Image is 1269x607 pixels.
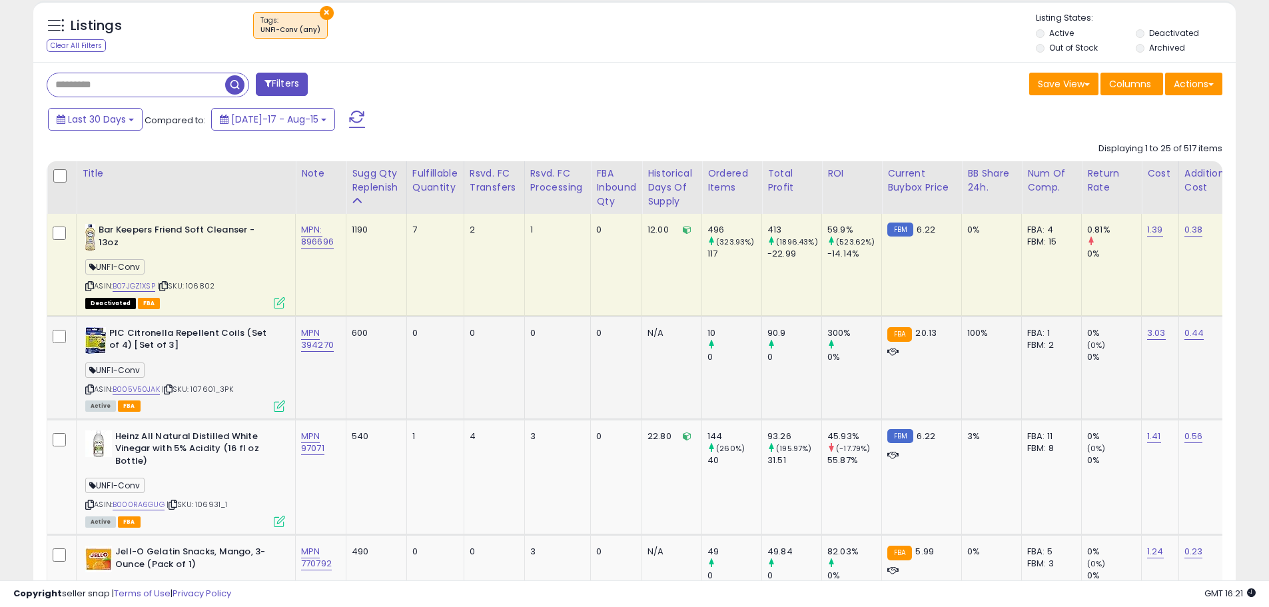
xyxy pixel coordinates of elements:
[412,327,454,339] div: 0
[470,224,514,236] div: 2
[707,167,756,195] div: Ordered Items
[647,546,691,558] div: N/A
[707,430,761,442] div: 144
[115,430,277,471] b: Heinz All Natural Distilled White Vinegar with 5% Acidity (16 fl oz Bottle)
[767,546,821,558] div: 49.84
[85,400,116,412] span: All listings currently available for purchase on Amazon
[647,167,696,209] div: Historical Days Of Supply
[162,384,233,394] span: | SKU: 107601_3PK
[1027,339,1071,351] div: FBM: 2
[85,430,112,457] img: 414A2o6CNHL._SL40_.jpg
[157,281,214,291] span: | SKU: 106802
[118,516,141,528] span: FBA
[1087,546,1141,558] div: 0%
[1087,327,1141,339] div: 0%
[967,430,1011,442] div: 3%
[647,327,691,339] div: N/A
[470,546,514,558] div: 0
[887,167,956,195] div: Current Buybox Price
[1027,546,1071,558] div: FBA: 5
[1147,326,1166,340] a: 3.03
[99,224,260,252] b: Bar Keepers Friend Soft Cleanser - 13oz
[1036,12,1236,25] p: Listing States:
[767,430,821,442] div: 93.26
[827,167,876,181] div: ROI
[260,25,320,35] div: UNFI-Conv (any)
[1147,167,1173,181] div: Cost
[1184,430,1203,443] a: 0.56
[118,400,141,412] span: FBA
[1049,27,1074,39] label: Active
[13,587,62,600] strong: Copyright
[647,430,691,442] div: 22.80
[85,224,285,307] div: ASIN:
[1184,223,1203,237] a: 0.38
[1027,224,1071,236] div: FBA: 4
[530,167,586,195] div: Rsvd. FC Processing
[352,327,396,339] div: 600
[596,327,632,339] div: 0
[836,443,870,454] small: (-17.79%)
[470,167,519,195] div: Rsvd. FC Transfers
[707,351,761,363] div: 0
[1087,224,1141,236] div: 0.81%
[1147,545,1164,558] a: 1.24
[647,224,691,236] div: 12.00
[301,545,332,570] a: MPN 770792
[85,362,145,378] span: UNFI-Conv
[85,327,106,354] img: 51iT8Rgu2EL._SL40_.jpg
[827,351,881,363] div: 0%
[707,454,761,466] div: 40
[320,6,334,20] button: ×
[967,546,1011,558] div: 0%
[1087,454,1141,466] div: 0%
[211,108,335,131] button: [DATE]-17 - Aug-15
[707,224,761,236] div: 496
[767,327,821,339] div: 90.9
[85,546,112,572] img: 416Ui-u6ybL._SL40_.jpg
[827,430,881,442] div: 45.93%
[412,430,454,442] div: 1
[1147,430,1161,443] a: 1.41
[114,587,171,600] a: Terms of Use
[707,248,761,260] div: 117
[231,113,318,126] span: [DATE]-17 - Aug-15
[827,327,881,339] div: 300%
[47,39,106,52] div: Clear All Filters
[301,326,334,352] a: MPN 394270
[167,499,228,510] span: | SKU: 106931_1
[85,259,145,275] span: UNFI-Conv
[1027,327,1071,339] div: FBA: 1
[82,167,290,181] div: Title
[1184,167,1233,195] div: Additional Cost
[109,327,271,355] b: PIC Citronella Repellent Coils (Set of 4) [Set of 3]
[767,351,821,363] div: 0
[85,430,285,526] div: ASIN:
[470,430,514,442] div: 4
[1165,73,1222,95] button: Actions
[707,327,761,339] div: 10
[767,224,821,236] div: 413
[1149,42,1185,53] label: Archived
[1087,351,1141,363] div: 0%
[352,430,396,442] div: 540
[767,167,816,195] div: Total Profit
[115,546,277,574] b: Jell-O Gelatin Snacks, Mango, 3-Ounce (Pack of 1)
[530,224,581,236] div: 1
[836,237,875,247] small: (523.62%)
[71,17,122,35] h5: Listings
[530,327,581,339] div: 0
[173,587,231,600] a: Privacy Policy
[1027,442,1071,454] div: FBM: 8
[352,546,396,558] div: 490
[707,546,761,558] div: 49
[1149,27,1199,39] label: Deactivated
[917,223,935,236] span: 6.22
[827,224,881,236] div: 59.9%
[1087,558,1106,569] small: (0%)
[1100,73,1163,95] button: Columns
[48,108,143,131] button: Last 30 Days
[1087,167,1136,195] div: Return Rate
[1087,430,1141,442] div: 0%
[776,237,818,247] small: (1896.43%)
